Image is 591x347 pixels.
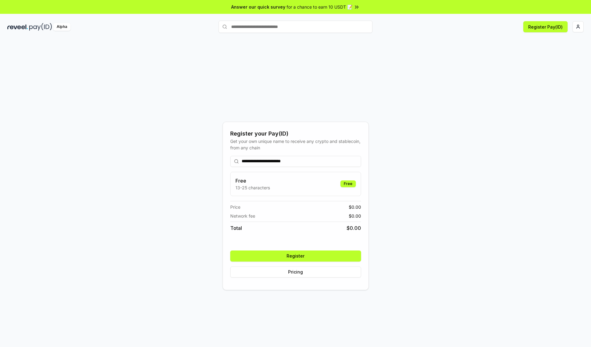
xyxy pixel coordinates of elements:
[230,266,361,278] button: Pricing
[287,4,352,10] span: for a chance to earn 10 USDT 📝
[349,204,361,210] span: $ 0.00
[53,23,70,31] div: Alpha
[231,4,285,10] span: Answer our quick survey
[349,213,361,219] span: $ 0.00
[29,23,52,31] img: pay_id
[230,129,361,138] div: Register your Pay(ID)
[230,213,255,219] span: Network fee
[230,138,361,151] div: Get your own unique name to receive any crypto and stablecoin, from any chain
[7,23,28,31] img: reveel_dark
[340,180,356,187] div: Free
[235,177,270,184] h3: Free
[235,184,270,191] p: 13-25 characters
[230,250,361,262] button: Register
[523,21,568,32] button: Register Pay(ID)
[347,224,361,232] span: $ 0.00
[230,204,240,210] span: Price
[230,224,242,232] span: Total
